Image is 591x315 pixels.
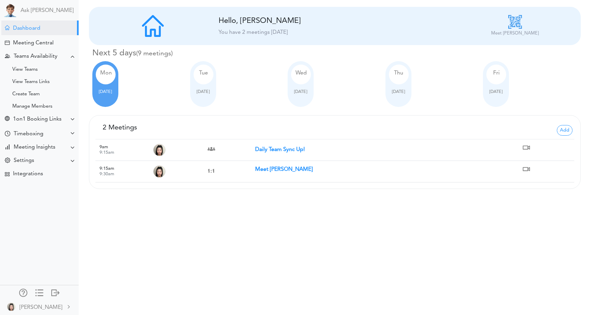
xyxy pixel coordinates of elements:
[557,127,573,132] a: Add
[394,70,403,76] span: Thu
[1,299,78,314] a: [PERSON_NAME]
[35,289,43,298] a: Change side menu
[12,93,40,96] div: Create Team
[12,68,38,71] div: View Teams
[219,16,369,26] div: Hello, [PERSON_NAME]
[21,8,74,14] a: Ask [PERSON_NAME]
[100,145,108,149] span: 9am
[14,131,43,137] div: Timeboxing
[14,53,57,60] div: Teams Availability
[153,144,166,156] img: Organizer Raj Lal
[491,30,539,37] p: Meet [PERSON_NAME]
[51,289,60,296] div: Log out
[100,166,114,171] span: 9:15am
[12,80,50,84] div: View Teams Links
[5,116,10,123] div: Share Meeting Link
[493,70,500,76] span: Fri
[197,90,210,94] span: [DATE]
[508,15,522,29] img: qr-code_icon.png
[521,164,532,175] img: https://us05web.zoom.us/j/6503929270?pwd=ib5uQR2S3FCPJwbgPwoLAQZUDK0A5A.1
[295,70,307,76] span: Wed
[206,166,216,176] img: One on one with raj@teamcalendar.ai
[3,3,17,17] img: Powered by TEAMCAL AI
[255,167,313,172] strong: Meet [PERSON_NAME]
[99,90,112,94] span: [DATE]
[489,90,502,94] span: [DATE]
[219,28,451,37] div: You have 2 meetings [DATE]
[13,116,62,123] div: 1on1 Booking Links
[14,157,34,164] div: Settings
[5,40,10,45] div: Create Meeting
[557,125,573,136] span: Add Calendar
[100,150,114,155] small: 9:15am
[19,289,27,296] div: Manage Members and Externals
[35,289,43,296] div: Show only icons
[92,49,581,58] h4: Next 5 days
[100,172,114,176] small: 9:30am
[7,303,15,311] img: 9k=
[13,25,40,32] div: Dashboard
[521,142,532,153] img: https://us06web.zoom.us/j/6503929270?pwd=ib5uQR2S3FCPJwbgPwoLAQZUDK0A5A.1
[5,172,10,177] div: TEAMCAL AI Workflow Apps
[206,143,217,154] img: Team Meeting with 9 attendees bhavi@teamcalendar.aihitashamehta.design@gmail.com,jagik22@gmail.co...
[5,25,10,30] div: Meeting Dashboard
[5,131,10,137] div: Time Your Goals
[255,147,305,152] strong: Daily Team Sync Up!
[103,124,137,131] span: 2 Meetings
[13,171,43,177] div: Integrations
[153,165,166,178] img: Organizer Emily
[392,90,405,94] span: [DATE]
[136,50,173,57] small: 9 meetings this week
[19,303,62,312] div: [PERSON_NAME]
[199,70,208,76] span: Tue
[13,40,54,46] div: Meeting Central
[100,70,112,76] span: Mon
[12,105,52,108] div: Manage Members
[14,144,55,151] div: Meeting Insights
[19,289,27,298] a: Manage Members and Externals
[294,90,307,94] span: [DATE]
